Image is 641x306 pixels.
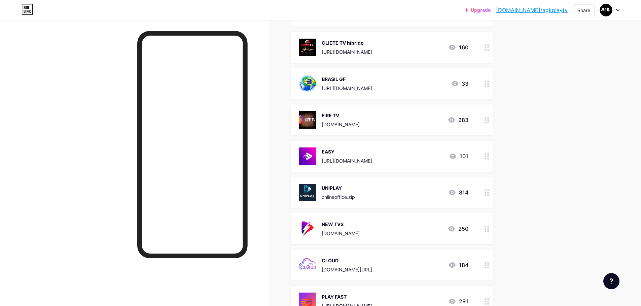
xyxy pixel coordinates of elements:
[322,76,372,83] div: BRASIL GF
[322,184,355,191] div: UNIPLAY
[299,39,316,56] img: CLIETE TV híbrido
[577,7,590,14] div: Share
[322,112,360,119] div: FIRE TV
[448,225,468,233] div: 250
[322,48,372,55] div: [URL][DOMAIN_NAME]
[299,184,316,201] img: UNIPLAY
[448,261,468,269] div: 184
[299,220,316,237] img: NEW TVS
[448,297,468,305] div: 291
[465,7,491,13] a: Upgrade
[299,147,316,165] img: EASY
[322,157,372,164] div: [URL][DOMAIN_NAME]
[322,257,372,264] div: CLOUD
[299,256,316,274] img: CLOUD
[448,188,468,196] div: 814
[322,193,355,201] div: onlineoffice.zip
[299,111,316,129] img: FIRE TV
[322,85,372,92] div: [URL][DOMAIN_NAME]
[299,75,316,92] img: BRASIL GF
[448,43,468,51] div: 160
[322,148,372,155] div: EASY
[448,116,468,124] div: 283
[322,266,372,273] div: [DOMAIN_NAME][URL]
[451,80,468,88] div: 33
[322,39,372,46] div: CLIETE TV híbrido
[600,4,612,16] img: agkplaytv
[496,6,568,14] a: [DOMAIN_NAME]/agkplaytv
[322,221,360,228] div: NEW TVS
[322,121,360,128] div: [DOMAIN_NAME]
[449,152,468,160] div: 101
[322,293,372,300] div: PLAY FAST
[322,230,360,237] div: [DOMAIN_NAME]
